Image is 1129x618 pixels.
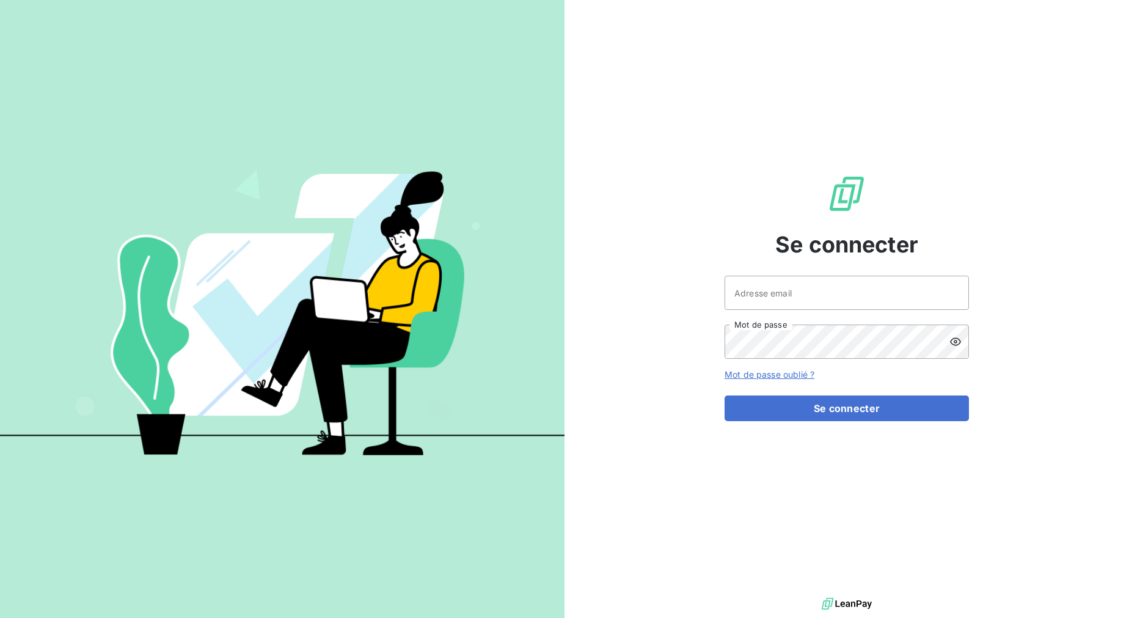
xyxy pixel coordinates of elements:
img: logo [822,595,872,613]
button: Se connecter [725,395,969,421]
span: Se connecter [775,228,918,261]
a: Mot de passe oublié ? [725,369,814,380]
input: placeholder [725,276,969,310]
img: Logo LeanPay [827,174,866,213]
